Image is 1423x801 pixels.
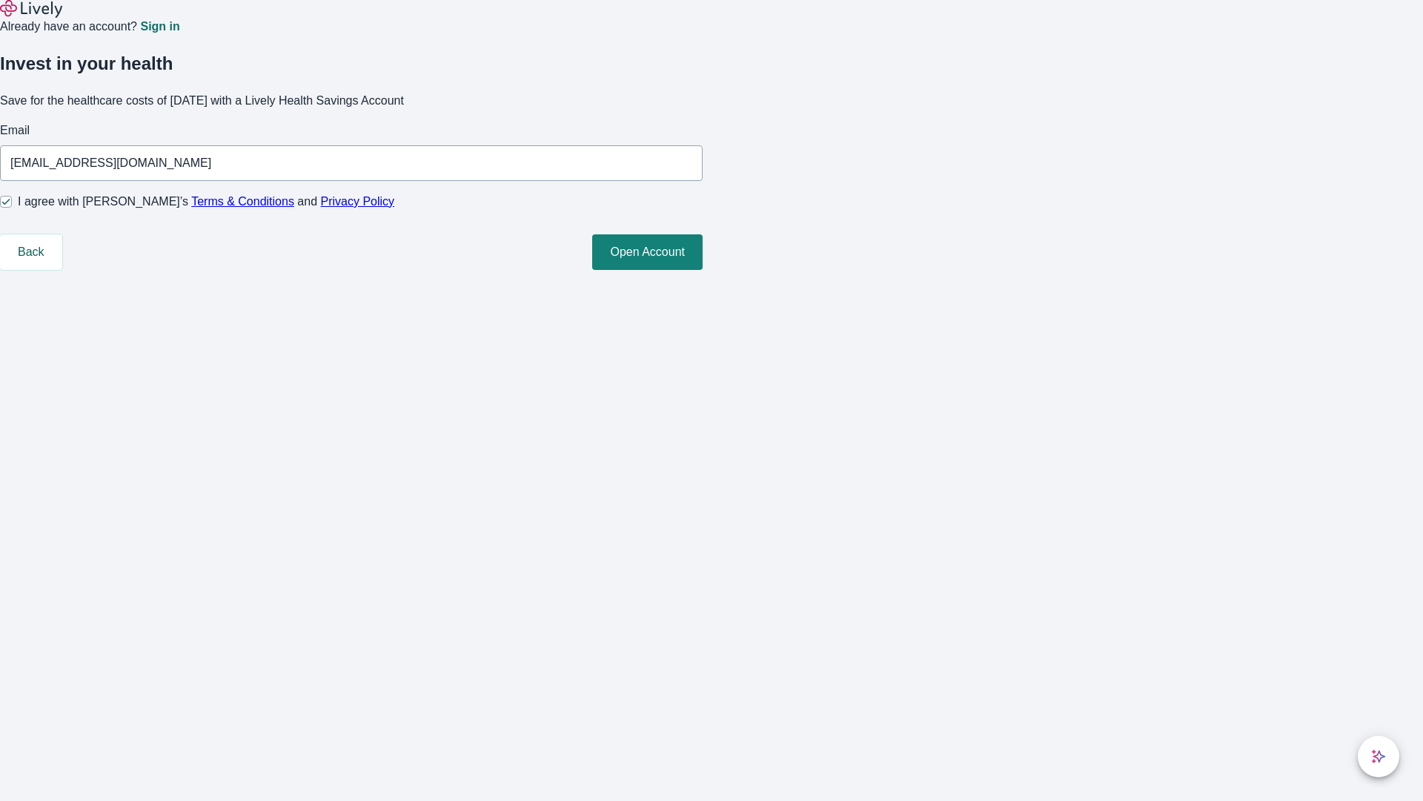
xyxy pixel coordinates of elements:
a: Privacy Policy [321,195,395,208]
svg: Lively AI Assistant [1371,749,1386,764]
a: Sign in [140,21,179,33]
button: Open Account [592,234,703,270]
span: I agree with [PERSON_NAME]’s and [18,193,394,211]
button: chat [1358,736,1399,777]
a: Terms & Conditions [191,195,294,208]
